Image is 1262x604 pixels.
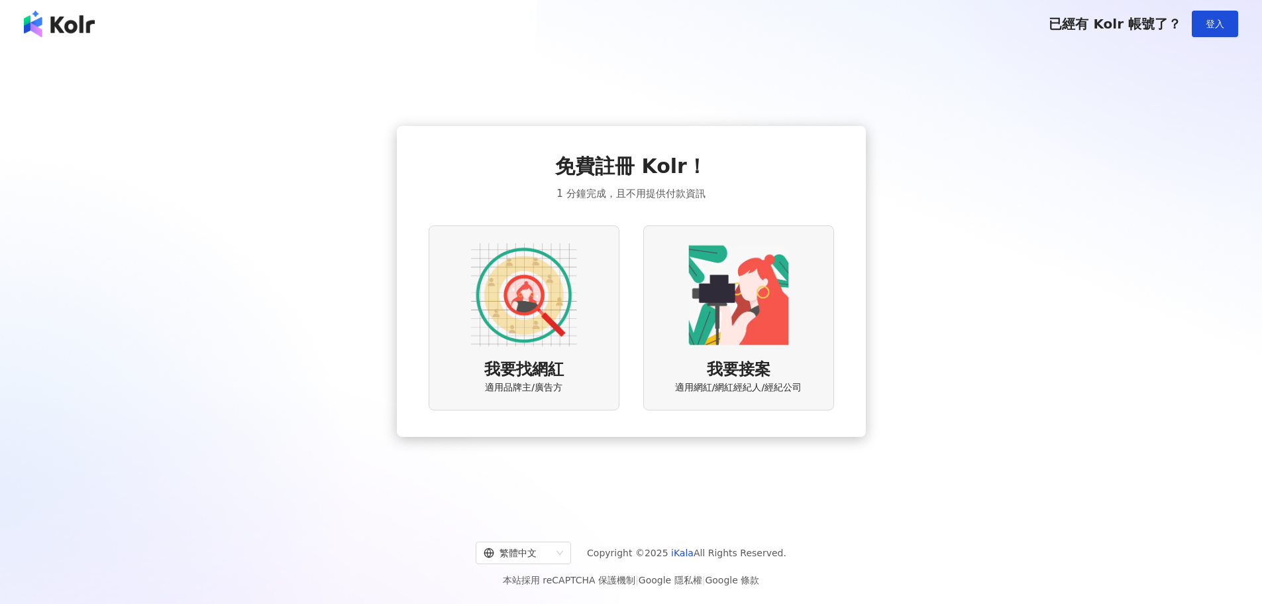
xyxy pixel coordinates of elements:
span: 1 分鐘完成，且不用提供付款資訊 [556,186,705,202]
span: 我要找網紅 [484,359,564,381]
a: Google 隱私權 [639,575,702,585]
a: Google 條款 [705,575,759,585]
span: 本站採用 reCAPTCHA 保護機制 [503,572,759,588]
span: 免費註冊 Kolr！ [555,152,707,180]
span: 已經有 Kolr 帳號了？ [1049,16,1181,32]
span: 適用品牌主/廣告方 [485,381,562,394]
img: KOL identity option [686,242,792,348]
span: | [702,575,706,585]
span: | [635,575,639,585]
img: logo [24,11,95,37]
a: iKala [671,548,694,558]
div: 繁體中文 [484,542,551,564]
img: AD identity option [471,242,577,348]
span: 適用網紅/網紅經紀人/經紀公司 [675,381,802,394]
span: Copyright © 2025 All Rights Reserved. [587,545,786,561]
button: 登入 [1192,11,1238,37]
span: 我要接案 [707,359,770,381]
span: 登入 [1206,19,1224,29]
